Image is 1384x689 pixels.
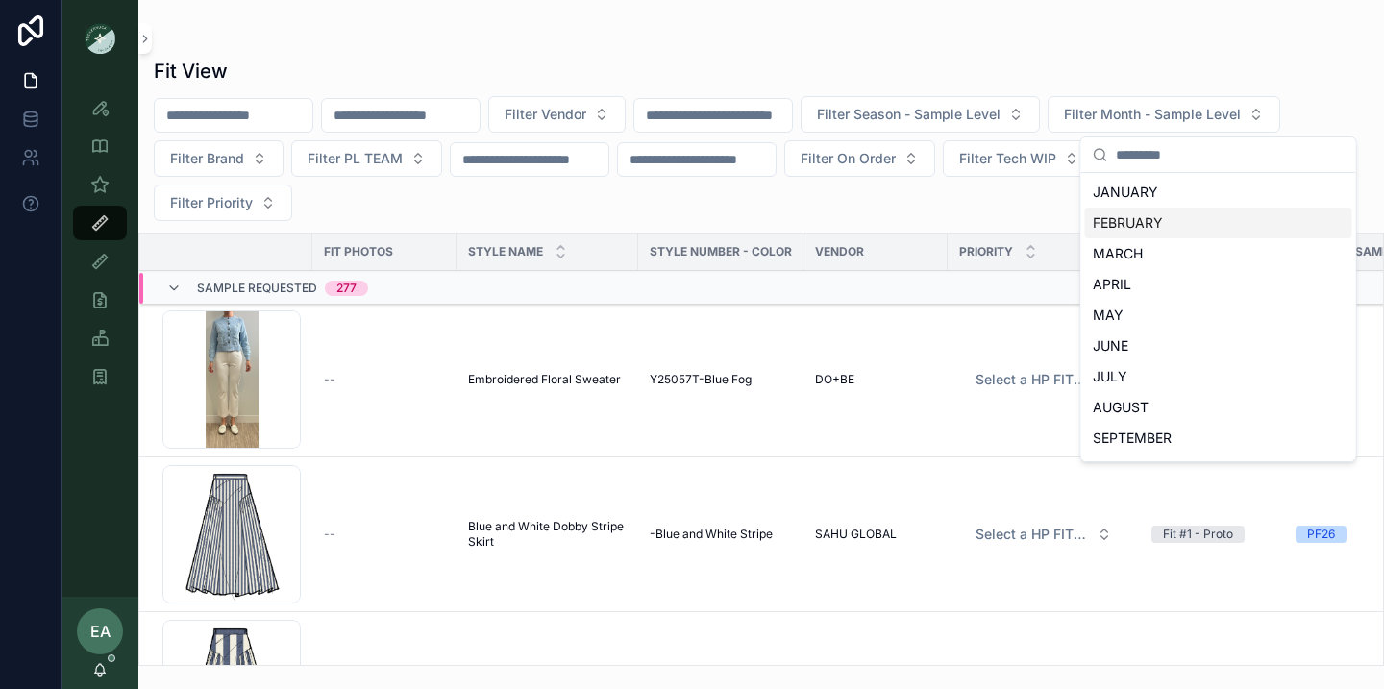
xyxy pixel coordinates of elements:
span: EA [90,620,111,643]
a: -- [324,372,445,387]
div: FEBRUARY [1085,208,1352,238]
div: OCTOBER [1085,454,1352,484]
button: Select Button [943,140,1096,177]
span: Filter PL TEAM [308,149,403,168]
a: Select Button [959,516,1128,553]
span: Embroidered Floral Sweater [468,372,621,387]
button: Select Button [801,96,1040,133]
span: Filter Month - Sample Level [1064,105,1241,124]
span: -- [324,527,335,542]
span: Select a HP FIT LEVEL [976,370,1089,389]
a: Select Button [959,361,1128,398]
span: Sample Requested [197,281,317,296]
button: Select Button [291,140,442,177]
div: Fit #1 - Proto [1163,526,1233,543]
h1: Fit View [154,58,228,85]
button: Select Button [488,96,626,133]
span: PRIORITY [959,244,1013,259]
a: -- [324,527,445,542]
span: SAHU GLOBAL [815,527,897,542]
div: JANUARY [1085,177,1352,208]
div: JUNE [1085,331,1352,361]
a: Y25057T-Blue Fog [650,372,792,387]
span: Fit Photos [324,244,393,259]
span: Style Number - Color [650,244,792,259]
div: SEPTEMBER [1085,423,1352,454]
a: -Blue and White Stripe [650,527,792,542]
div: scrollable content [62,77,138,419]
span: Y25057T-Blue Fog [650,372,752,387]
a: SAHU GLOBAL [815,527,936,542]
button: Select Button [1048,96,1280,133]
span: Filter Priority [170,193,253,212]
div: JULY [1085,361,1352,392]
span: -Blue and White Stripe [650,527,773,542]
button: Select Button [960,517,1127,552]
button: Select Button [784,140,935,177]
button: Select Button [960,362,1127,397]
span: -- [324,372,335,387]
a: Fit #1 - Proto [1151,526,1273,543]
a: DO+BE [815,372,936,387]
img: App logo [85,23,115,54]
span: DO+BE [815,372,854,387]
span: Filter Season - Sample Level [817,105,1001,124]
div: PF26 [1307,526,1335,543]
div: 277 [336,281,357,296]
a: Blue and White Dobby Stripe Skirt [468,519,627,550]
div: AUGUST [1085,392,1352,423]
span: Filter Vendor [505,105,586,124]
span: Vendor [815,244,864,259]
span: Filter Brand [170,149,244,168]
div: MARCH [1085,238,1352,269]
span: Select a HP FIT LEVEL [976,525,1089,544]
button: Select Button [154,185,292,221]
button: Select Button [154,140,284,177]
span: Filter Tech WIP [959,149,1056,168]
span: STYLE NAME [468,244,543,259]
a: Embroidered Floral Sweater [468,372,627,387]
div: APRIL [1085,269,1352,300]
span: Filter On Order [801,149,896,168]
div: MAY [1085,300,1352,331]
div: Suggestions [1081,173,1356,461]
